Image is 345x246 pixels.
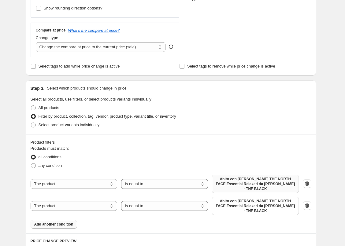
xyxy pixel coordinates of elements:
span: all conditions [39,155,61,159]
span: Show rounding direction options? [44,6,102,10]
span: Abito con [PERSON_NAME] THE NORTH FACE Essential Relaxed da [PERSON_NAME] - TNF BLACK [216,177,295,191]
span: Select all products, use filters, or select products variants individually [31,97,151,101]
span: Change type [36,35,58,40]
div: help [168,44,174,50]
span: Select product variants individually [39,123,99,127]
h6: PRICE CHANGE PREVIEW [31,239,311,244]
span: Products must match: [31,146,69,151]
span: Filter by product, collection, tag, vendor, product type, variant title, or inventory [39,114,176,119]
span: Abito con [PERSON_NAME] THE NORTH FACE Essential Relaxed da [PERSON_NAME] - TNF BLACK [216,199,295,213]
button: Abito con Cappuccio THE NORTH FACE Essential Relaxed da Donna - TNF BLACK [212,197,299,215]
button: What's the compare at price? [68,28,120,33]
span: Add another condition [34,222,73,227]
button: Abito con Cappuccio THE NORTH FACE Essential Relaxed da Donna - TNF BLACK [212,175,299,193]
span: Select tags to add while price change is active [39,64,120,68]
span: any condition [39,163,62,168]
span: All products [39,105,59,110]
h3: Compare at price [36,28,66,33]
h2: Step 3. [31,85,45,91]
div: Product filters [31,139,311,145]
p: Select which products should change in price [47,85,126,91]
button: Add another condition [31,220,77,229]
span: Select tags to remove while price change is active [187,64,275,68]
